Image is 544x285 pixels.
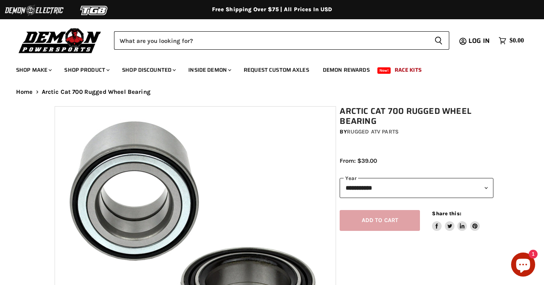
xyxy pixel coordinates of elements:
aside: Share this: [432,210,480,231]
inbox-online-store-chat: Shopify online store chat [509,253,538,279]
span: New! [377,67,391,74]
a: Shop Product [58,62,114,78]
a: Shop Discounted [116,62,181,78]
a: Log in [465,37,495,44]
img: Demon Electric Logo 2 [4,3,64,18]
ul: Main menu [10,59,522,78]
span: Arctic Cat 700 Rugged Wheel Bearing [42,89,151,95]
span: From: $39.00 [340,157,377,164]
button: Search [428,31,449,50]
span: Share this: [432,210,461,216]
h1: Arctic Cat 700 Rugged Wheel Bearing [340,106,493,126]
form: Product [114,31,449,50]
a: Rugged ATV Parts [347,128,399,135]
a: Race Kits [389,62,428,78]
span: $0.00 [509,37,524,44]
span: Log in [469,36,490,46]
input: Search [114,31,428,50]
img: TGB Logo 2 [64,3,124,18]
img: Demon Powersports [16,26,104,55]
a: Inside Demon [182,62,236,78]
div: by [340,127,493,136]
a: Request Custom Axles [238,62,315,78]
a: Shop Make [10,62,57,78]
a: Demon Rewards [317,62,376,78]
a: Home [16,89,33,95]
select: year [340,178,493,198]
a: $0.00 [495,35,528,46]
